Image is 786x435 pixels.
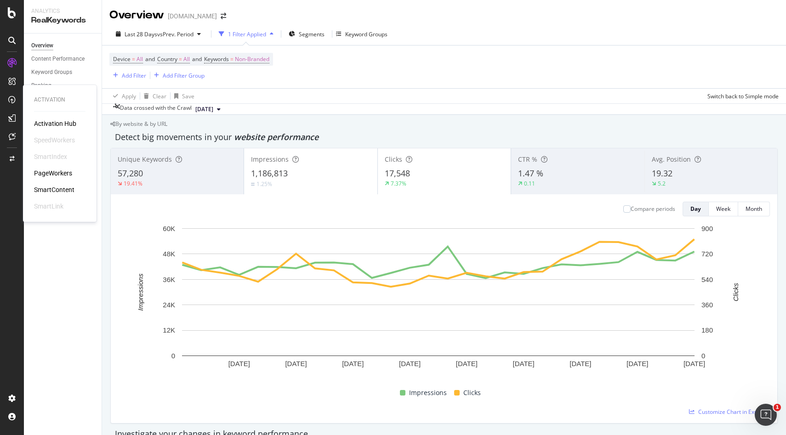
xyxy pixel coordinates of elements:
button: Save [171,89,194,103]
div: Clear [153,92,166,100]
div: Keyword Groups [345,30,387,38]
span: 17,548 [385,168,410,179]
div: legacy label [110,121,167,127]
div: 1.25% [256,180,272,188]
div: Content Performance [31,54,85,64]
span: 1.47 % [518,168,543,179]
div: PageWorkers [34,169,72,178]
span: CTR % [518,155,537,164]
text: 180 [701,326,713,334]
div: SmartContent [34,185,74,194]
div: RealKeywords [31,15,94,26]
a: Content Performance [31,54,95,64]
a: Activation Hub [34,119,76,128]
div: Analytics [31,7,94,15]
text: [DATE] [570,360,591,367]
span: website performance [234,131,319,142]
text: 12K [163,326,175,334]
div: Overview [31,41,53,51]
text: [DATE] [342,360,364,367]
span: Impressions [409,387,447,398]
span: Clicks [463,387,481,398]
div: Detect big movements in your [115,131,773,143]
div: Data crossed with the Crawl [120,104,192,115]
svg: A chart. [118,224,759,383]
div: Compare periods [631,205,675,213]
div: 19.41% [124,180,142,187]
div: 5.2 [658,180,666,187]
a: Keyword Groups [31,68,95,77]
button: Segments [285,27,328,41]
span: By website & by URL [115,120,167,128]
button: [DATE] [192,104,224,115]
text: 360 [701,301,713,309]
span: 19.32 [652,168,672,179]
span: Impressions [251,155,289,164]
span: All [137,53,143,66]
button: Clear [140,89,166,103]
button: Apply [109,89,136,103]
div: Mots-clés [116,54,139,60]
text: 0 [701,352,705,360]
img: logo_orange.svg [15,15,22,22]
text: 540 [701,276,713,283]
span: and [145,55,155,63]
text: Clicks [732,282,740,301]
text: 720 [701,250,713,258]
button: Day [683,202,709,216]
img: website_grey.svg [15,24,22,31]
span: Country [157,55,177,63]
text: [DATE] [627,360,648,367]
span: 57,280 [118,168,143,179]
span: Keywords [204,55,229,63]
span: = [132,55,135,63]
div: Add Filter Group [163,72,205,79]
div: SpeedWorkers [34,136,75,145]
text: [DATE] [399,360,421,367]
img: Equal [251,183,255,186]
div: Activation [34,96,85,104]
text: [DATE] [513,360,535,367]
text: 48K [163,250,175,258]
div: Apply [122,92,136,100]
span: Non-Branded [235,53,269,66]
text: 24K [163,301,175,309]
div: v 4.0.25 [26,15,45,22]
span: Device [113,55,131,63]
span: All [183,53,190,66]
text: 36K [163,276,175,283]
iframe: Intercom live chat [755,404,777,426]
div: Keyword Groups [31,68,72,77]
text: [DATE] [456,360,478,367]
div: SmartLink [34,202,63,211]
span: = [179,55,182,63]
button: Add Filter [109,70,146,81]
a: SmartIndex [34,152,67,161]
div: 0.11 [524,180,535,187]
button: Last 28 DaysvsPrev. Period [109,30,207,39]
span: 2025 Aug. 23rd [195,105,213,113]
text: [DATE] [683,360,705,367]
text: 60K [163,225,175,232]
div: [DOMAIN_NAME] [168,11,217,21]
div: arrow-right-arrow-left [221,13,226,19]
span: Clicks [385,155,402,164]
div: Week [716,205,730,213]
span: Unique Keywords [118,155,172,164]
img: tab_keywords_by_traffic_grey.svg [106,53,113,61]
div: 7.37% [391,180,406,187]
div: Overview [109,7,164,23]
button: Week [709,202,738,216]
button: 1 Filter Applied [215,27,277,41]
button: Add Filter Group [150,70,205,81]
button: Month [738,202,770,216]
text: 900 [701,225,713,232]
a: Overview [31,41,95,51]
span: 1,186,813 [251,168,288,179]
button: Keyword Groups [336,27,387,41]
div: Add Filter [122,72,146,79]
